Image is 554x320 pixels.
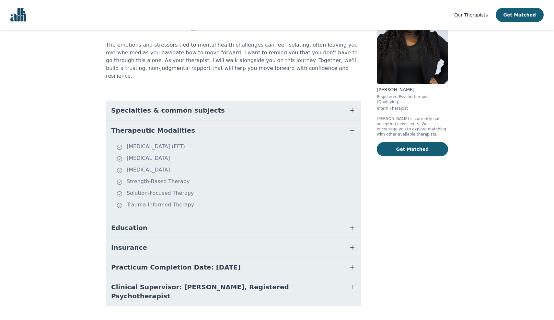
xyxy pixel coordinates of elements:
[377,106,448,111] p: Intern Therapist
[106,258,361,277] button: Practicum Completion Date: [DATE]
[106,101,361,120] button: Specialties & common subjects
[116,143,359,152] li: [MEDICAL_DATA] (EFT)
[116,154,359,163] li: [MEDICAL_DATA]
[377,86,448,93] p: [PERSON_NAME]
[496,8,544,22] button: Get Matched
[377,94,448,105] p: Registered Psychotherapist (Qualifying)
[106,277,361,306] button: Clinical Supervisor: [PERSON_NAME], Registered Psychotherapist
[106,121,361,140] button: Therapeutic Modalities
[111,126,195,135] span: Therapeutic Modalities
[116,178,359,187] li: Strength-Based Therapy
[377,142,448,156] button: Get Matched
[116,201,359,210] li: Trauma-Informed Therapy
[116,166,359,175] li: [MEDICAL_DATA]
[454,12,488,17] span: Our Therapists
[10,8,26,22] img: alli logo
[454,11,488,19] a: Our Therapists
[106,238,361,257] button: Insurance
[111,243,147,252] span: Insurance
[377,116,448,137] p: [PERSON_NAME] is currently not accepting new clients. We encourage you to explore matching with o...
[111,263,241,272] span: Practicum Completion Date: [DATE]
[111,106,225,115] span: Specialties & common subjects
[106,218,361,237] button: Education
[111,282,340,301] span: Clinical Supervisor: [PERSON_NAME], Registered Psychotherapist
[111,223,147,232] span: Education
[116,189,359,198] li: Solution-Focused Therapy
[106,41,361,80] p: The emotions and stressors tied to mental health challenges can feel isolating, often leaving you...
